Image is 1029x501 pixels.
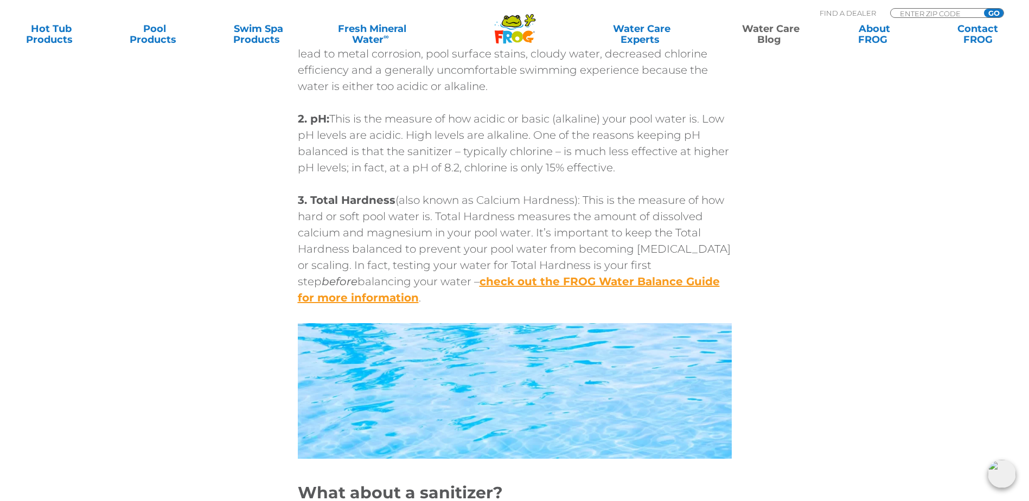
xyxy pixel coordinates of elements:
input: GO [984,9,1004,17]
img: Pool Water [298,323,732,459]
em: before [322,275,357,288]
a: AboutFROG [834,23,915,45]
input: Zip Code Form [899,9,972,18]
sup: ∞ [384,32,389,41]
a: PoolProducts [114,23,195,45]
p: Find A Dealer [820,8,876,18]
a: check out the FROG Water Balance Guide for more information [298,275,720,304]
strong: 2. pH: [298,112,329,125]
p: (also known as Calcium Hardness): This is the measure of how hard or soft pool water is. Total Ha... [298,192,732,306]
a: Swim SpaProducts [218,23,299,45]
a: ContactFROG [937,23,1018,45]
p: This is the measure of how acidic or basic (alkaline) your pool water is. Low pH levels are acidi... [298,111,732,176]
strong: 3. Total Hardness [298,194,395,207]
a: Hot TubProducts [11,23,92,45]
a: Water CareBlog [730,23,811,45]
img: openIcon [988,460,1016,488]
a: Fresh MineralWater∞ [322,23,423,45]
a: Water CareExperts [577,23,707,45]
